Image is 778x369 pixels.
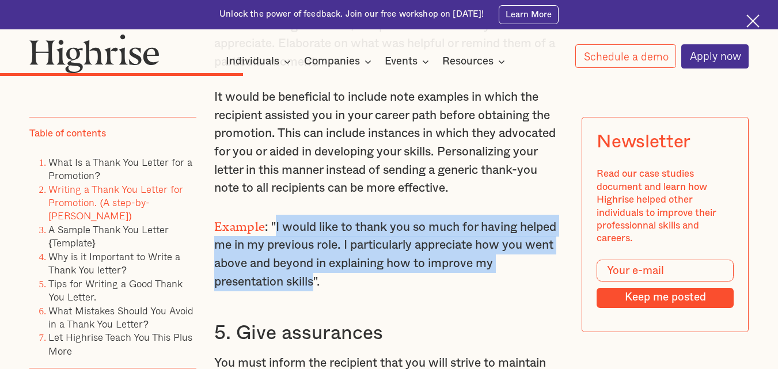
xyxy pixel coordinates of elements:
input: Your e-mail [597,260,734,281]
a: What Mistakes Should You Avoid in a Thank You Letter? [48,302,193,331]
div: Events [385,55,418,69]
a: Apply now [681,44,749,69]
div: Companies [304,55,360,69]
h3: 5. Give assurances [214,321,564,345]
a: Why is it Important to Write a Thank You letter? [48,249,180,277]
div: Companies [304,55,375,69]
input: Keep me posted [597,288,734,308]
a: Learn More [499,5,559,24]
div: Read our case studies document and learn how Highrise helped other individuals to improve their p... [597,168,734,245]
p: : "I would like to thank you so much for having helped me in my previous role. I particularly app... [214,215,564,291]
strong: Example [214,220,265,227]
div: Newsletter [597,132,690,153]
a: Schedule a demo [575,44,677,68]
div: Table of contents [29,127,106,140]
div: Resources [442,55,508,69]
p: It would be beneficial to include note examples in which the recipient assisted you in your caree... [214,88,564,197]
div: Resources [442,55,494,69]
a: Writing a Thank You Letter for Promotion. (A step-by-[PERSON_NAME]) [48,181,183,223]
a: A Sample Thank You Letter {Template} [48,222,169,250]
a: What Is a Thank You Letter for a Promotion? [48,154,192,182]
img: Highrise logo [29,34,160,73]
form: Modal Form [597,260,734,308]
a: Tips for Writing a Good Thank You Letter. [48,275,183,304]
a: Let Highrise Teach You This Plus More [48,329,192,358]
div: Unlock the power of feedback. Join our free workshop on [DATE]! [219,9,484,20]
img: Cross icon [746,14,760,28]
div: Individuals [226,55,294,69]
div: Events [385,55,432,69]
div: Individuals [226,55,279,69]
